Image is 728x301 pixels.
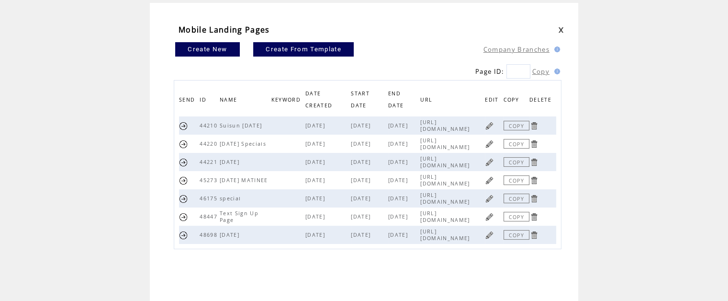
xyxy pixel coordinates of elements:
[485,94,501,108] span: EDIT
[485,231,494,240] a: Click to edit page
[220,140,269,147] span: [DATE] Specials
[220,210,258,223] span: Text Sign Up Page
[551,46,560,52] img: help.gif
[529,231,538,240] a: Click to delete page
[388,140,410,147] span: [DATE]
[220,159,242,165] span: [DATE]
[305,232,327,238] span: [DATE]
[388,91,406,108] a: END DATE
[179,24,270,35] span: Mobile Landing Pages
[485,212,494,221] a: Click to edit page
[388,88,406,114] span: END DATE
[351,91,370,108] a: START DATE
[529,158,538,167] a: Click to delete page
[200,96,209,102] a: ID
[305,122,327,129] span: [DATE]
[351,88,370,114] span: START DATE
[485,139,494,149] a: Click to edit page
[504,121,529,130] a: COPY
[388,195,410,202] span: [DATE]
[388,232,410,238] span: [DATE]
[200,232,220,238] span: 48698
[179,94,197,108] span: SEND
[200,122,220,129] span: 44210
[529,194,538,203] a: Click to delete page
[253,42,354,57] a: Create From Template
[529,176,538,185] a: Click to delete page
[504,194,529,203] a: COPY
[220,122,264,129] span: Suisun [DATE]
[551,69,560,74] img: help.gif
[220,177,270,184] span: [DATE] MATINEE
[351,140,373,147] span: [DATE]
[179,176,188,185] a: Send this page URL by SMS
[388,213,410,220] span: [DATE]
[420,210,472,223] span: [URL][DOMAIN_NAME]
[271,94,302,108] span: KEYWORD
[420,96,435,102] a: URL
[305,91,335,108] a: DATE CREATED
[529,121,538,130] a: Click to delete page
[475,67,504,76] span: Page ID:
[220,94,239,108] span: NAME
[529,212,538,221] a: Click to delete page
[420,137,472,150] span: [URL][DOMAIN_NAME]
[271,96,302,102] a: KEYWORD
[200,213,220,220] span: 48447
[179,139,188,149] a: Send this page URL by SMS
[179,231,188,240] a: Send this page URL by SMS
[420,94,435,108] span: URL
[504,175,529,185] a: COPY
[200,94,209,108] span: ID
[420,174,472,187] span: [URL][DOMAIN_NAME]
[351,159,373,165] span: [DATE]
[175,42,240,57] a: Create New
[388,122,410,129] span: [DATE]
[388,159,410,165] span: [DATE]
[420,192,472,205] span: [URL][DOMAIN_NAME]
[532,67,549,76] a: Copy
[351,213,373,220] span: [DATE]
[305,140,327,147] span: [DATE]
[200,195,220,202] span: 46175
[485,194,494,203] a: Click to edit page
[420,155,472,169] span: [URL][DOMAIN_NAME]
[485,158,494,167] a: Click to edit page
[200,140,220,147] span: 44220
[504,94,521,108] span: COPY
[305,177,327,184] span: [DATE]
[179,158,188,167] a: Send this page URL by SMS
[351,232,373,238] span: [DATE]
[179,121,188,130] a: Send this page URL by SMS
[220,96,239,102] a: NAME
[200,177,220,184] span: 45273
[504,212,529,221] a: COPY
[179,212,188,221] a: Send this page URL by SMS
[485,176,494,185] a: Click to edit page
[351,195,373,202] span: [DATE]
[529,139,538,149] a: Click to delete page
[200,159,220,165] span: 44221
[351,122,373,129] span: [DATE]
[420,228,472,242] span: [URL][DOMAIN_NAME]
[483,45,549,54] a: Company Branches
[220,195,243,202] span: special
[388,177,410,184] span: [DATE]
[504,230,529,240] a: COPY
[504,139,529,149] a: COPY
[305,195,327,202] span: [DATE]
[220,232,242,238] span: [DATE]
[305,88,335,114] span: DATE CREATED
[179,194,188,203] a: Send this page URL by SMS
[485,121,494,130] a: Click to edit page
[529,94,554,108] span: DELETE
[305,159,327,165] span: [DATE]
[420,119,472,132] span: [URL][DOMAIN_NAME]
[305,213,327,220] span: [DATE]
[351,177,373,184] span: [DATE]
[504,157,529,167] a: COPY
